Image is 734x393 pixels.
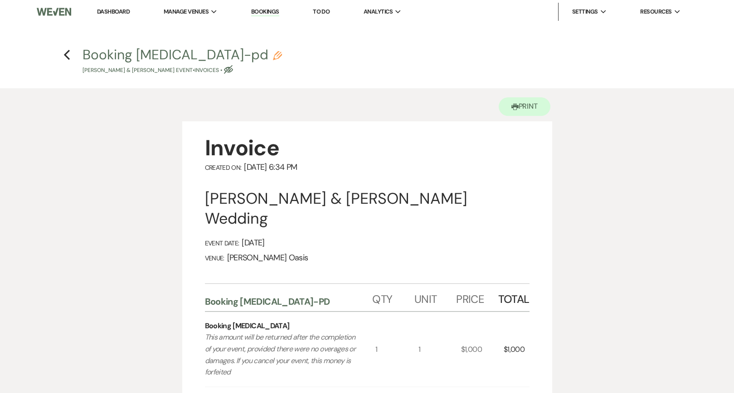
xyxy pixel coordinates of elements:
span: Settings [572,7,598,16]
div: $1,000 [504,312,530,386]
button: Print [499,97,551,116]
span: Created On: [205,163,242,172]
p: This amount will be returned after the completion of your event, provided there were no overages ... [205,331,359,378]
div: Unit [414,284,456,311]
div: Invoice [205,134,530,162]
span: Venue: [205,254,224,262]
div: Total [498,284,530,311]
div: Booking [MEDICAL_DATA]-PD [205,296,373,307]
div: [DATE] [205,238,530,248]
a: Bookings [251,8,279,16]
span: Resources [640,7,671,16]
div: [DATE] 6:34 PM [205,162,530,173]
div: Booking [MEDICAL_DATA] [205,321,290,331]
a: To Do [313,8,330,15]
span: Event Date: [205,239,239,247]
span: Analytics [364,7,393,16]
img: Weven Logo [37,2,71,21]
button: Booking [MEDICAL_DATA]-pd[PERSON_NAME] & [PERSON_NAME] Event•Invoices • [83,48,282,75]
div: $1,000 [461,312,504,386]
div: [PERSON_NAME] & [PERSON_NAME] Wedding [205,189,530,229]
span: Manage Venues [164,7,209,16]
div: Price [456,284,498,311]
div: 1 [418,312,461,386]
p: [PERSON_NAME] & [PERSON_NAME] Event • Invoices • [83,66,282,75]
div: [PERSON_NAME] Oasis [205,253,530,263]
div: Qty [372,284,414,311]
a: Dashboard [97,8,130,15]
div: 1 [375,312,418,386]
